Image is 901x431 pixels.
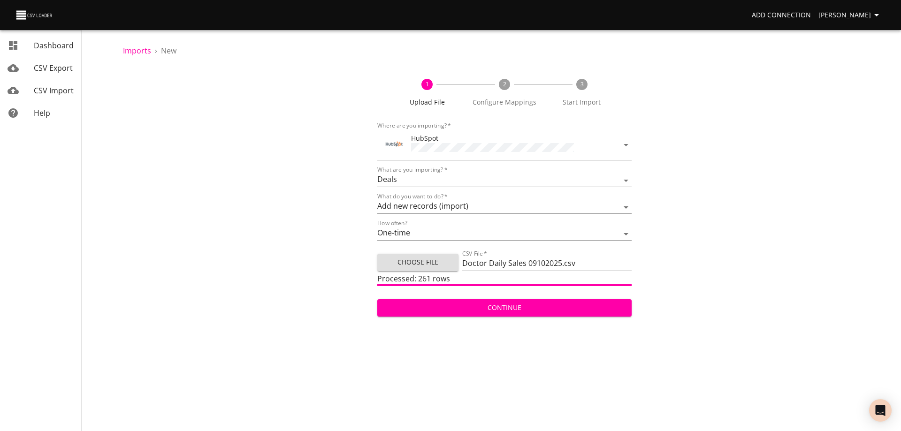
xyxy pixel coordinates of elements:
div: ToolHubSpot [377,129,632,160]
span: Help [34,108,50,118]
span: Choose File [385,257,451,268]
label: What do you want to do? [377,194,448,199]
a: Add Connection [748,7,815,24]
span: CSV Import [34,85,74,96]
span: Processed: 261 rows [377,273,450,284]
button: Continue [377,299,632,317]
span: Dashboard [34,40,74,51]
li: › [155,45,157,56]
label: Where are you importing? [377,123,451,129]
img: HubSpot [385,135,404,153]
text: 2 [503,80,506,88]
span: HubSpot [411,134,438,143]
button: Choose File [377,254,458,271]
span: [PERSON_NAME] [818,9,882,21]
span: CSV Export [34,63,73,73]
div: Tool [385,135,404,153]
span: Start Import [547,98,617,107]
span: Configure Mappings [470,98,540,107]
button: [PERSON_NAME] [815,7,886,24]
span: Continue [385,302,624,314]
text: 3 [580,80,583,88]
label: How often? [377,220,407,226]
label: What are you importing? [377,167,447,173]
span: Upload File [392,98,462,107]
div: Open Intercom Messenger [869,399,892,422]
a: Imports [123,45,151,56]
text: 1 [426,80,429,88]
label: CSV File [462,251,487,257]
span: New [161,45,176,56]
img: CSV Loader [15,8,54,22]
span: Add Connection [752,9,811,21]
